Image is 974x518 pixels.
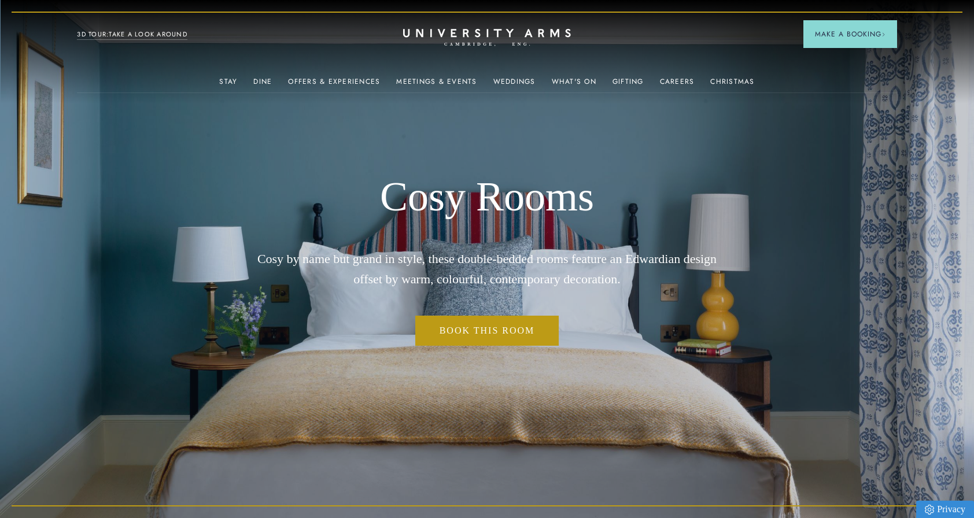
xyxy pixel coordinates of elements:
a: Gifting [613,77,644,92]
a: Weddings [493,77,536,92]
h1: Cosy Rooms [256,172,718,222]
a: Meetings & Events [396,77,477,92]
p: Cosy by name but grand in style, these double-bedded rooms feature an Edwardian design offset by ... [256,249,718,289]
a: Christmas [710,77,754,92]
a: Careers [660,77,695,92]
a: What's On [552,77,596,92]
a: 3D TOUR:TAKE A LOOK AROUND [77,29,187,40]
img: Privacy [925,505,934,515]
a: Home [403,29,571,47]
a: Stay [219,77,237,92]
a: Book This Room [415,316,559,346]
span: Make a Booking [815,29,886,39]
img: Arrow icon [881,32,886,36]
button: Make a BookingArrow icon [803,20,897,48]
a: Privacy [916,501,974,518]
a: Offers & Experiences [288,77,380,92]
a: Dine [253,77,272,92]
